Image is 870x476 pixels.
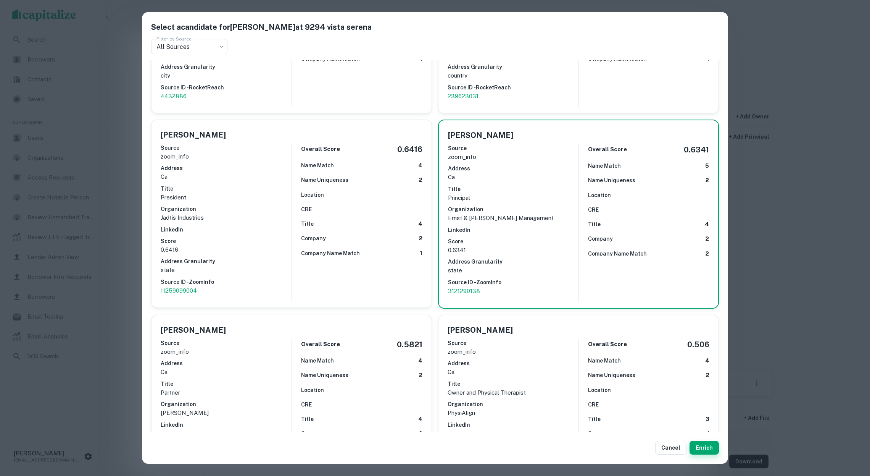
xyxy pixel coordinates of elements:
h6: Organization [448,400,578,408]
p: zoom_info [161,152,292,161]
a: 3121290138 [448,287,578,296]
h5: 0.5821 [397,339,422,350]
p: city [161,71,292,80]
h6: 4 [705,220,709,229]
h5: [PERSON_NAME] [448,130,513,141]
h6: Address [161,359,292,368]
h6: Source [448,144,578,152]
iframe: Chat Widget [832,415,870,452]
h6: Overall Score [301,145,340,154]
h6: 4 [418,356,422,365]
h6: 2 [419,234,422,243]
h6: LinkedIn [448,226,578,234]
h6: Organization [448,205,578,214]
h6: Title [448,380,578,388]
p: ca [161,368,292,377]
h6: Name Match [588,356,621,365]
h6: CRE [301,400,312,409]
button: Enrich [690,441,719,455]
h6: 4 [418,161,422,170]
h5: [PERSON_NAME] [448,324,513,336]
p: 0.6341 [448,246,578,255]
h6: LinkedIn [161,225,292,234]
h6: 2 [419,371,422,380]
h6: Overall Score [588,145,627,154]
p: country [448,71,578,80]
h6: CRE [588,400,599,409]
h6: Name Uniqueness [301,176,348,184]
h6: Company Name Match [301,249,360,257]
p: Principal [448,193,578,202]
h6: Source [448,339,578,347]
p: ca [448,173,578,182]
h6: Score [161,237,292,245]
a: 4432886 [161,92,292,101]
h6: Organization [161,400,292,408]
div: All Sources [151,39,227,54]
h5: Select a candidate for [PERSON_NAME] at 9294 vista serena [151,21,719,33]
h6: Title [588,220,601,228]
h6: Source ID - RocketReach [448,83,578,92]
p: zoom_info [448,347,578,356]
p: state [448,266,578,275]
h6: Address [448,164,578,173]
h6: Source [161,339,292,347]
h6: Title [588,415,601,423]
p: ca [161,172,292,181]
h6: 4 [418,415,422,424]
h5: 0.6416 [397,144,422,155]
h6: LinkedIn [448,421,578,429]
h6: Address [448,359,578,368]
a: 239623031 [448,92,578,101]
h6: Overall Score [301,340,340,349]
h6: CRE [588,206,599,214]
h6: 1 [420,249,422,258]
h6: Source [161,144,292,152]
h6: Name Match [588,162,621,170]
h6: Company [588,235,613,243]
a: 11259099004 [161,286,292,295]
h6: Location [588,386,611,394]
h6: Company [301,234,326,243]
h6: 5 [705,162,709,170]
h6: Source ID - RocketReach [161,83,292,92]
h6: CRE [301,205,312,214]
p: President [161,193,292,202]
button: Cancel [655,441,686,455]
p: PhysiAlign [448,408,578,418]
label: Filter by Source [156,36,192,42]
h6: 2 [706,371,709,380]
p: Jadtis Industries [161,213,292,222]
h6: Company [301,429,326,438]
h6: Score [448,237,578,246]
h6: Company [588,429,613,438]
h5: [PERSON_NAME] [161,129,226,141]
h6: Address Granularity [161,257,292,266]
h6: Title [301,415,314,423]
h6: Name Uniqueness [588,371,635,379]
p: Ernst & [PERSON_NAME] Management [448,214,578,223]
h6: 2 [706,235,709,243]
h6: Title [448,185,578,193]
h6: Name Uniqueness [301,371,348,379]
h6: Location [301,386,324,394]
h6: 3 [706,415,709,424]
h6: LinkedIn [161,421,292,429]
p: [PERSON_NAME] [161,408,292,418]
p: ca [448,368,578,377]
h6: 2 [706,249,709,258]
p: zoom_info [448,152,578,162]
h6: 2 [419,176,422,185]
h6: Name Uniqueness [588,176,635,185]
h6: 1 [707,429,709,438]
h6: 2 [419,429,422,438]
p: Partner [161,388,292,397]
h6: Name Match [301,356,334,365]
h6: Source ID - ZoomInfo [448,278,578,287]
h6: Address Granularity [448,257,578,266]
h5: 0.6341 [684,144,709,155]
